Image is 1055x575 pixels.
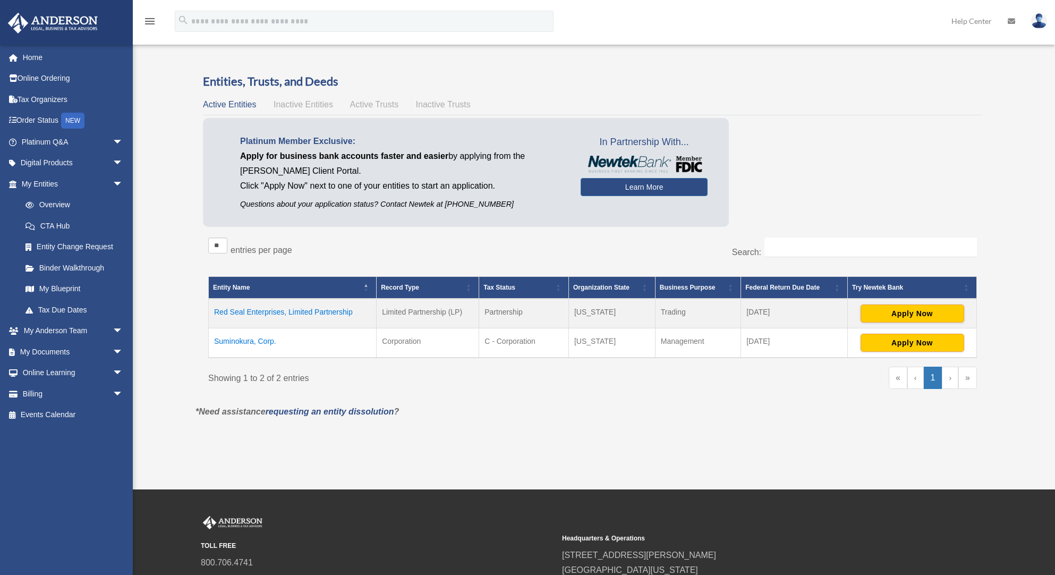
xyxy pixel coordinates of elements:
[907,367,924,389] a: Previous
[562,565,698,574] a: [GEOGRAPHIC_DATA][US_STATE]
[209,277,377,299] th: Entity Name: Activate to invert sorting
[924,367,942,389] a: 1
[568,277,655,299] th: Organization State: Activate to sort
[1031,13,1047,29] img: User Pic
[213,284,250,291] span: Entity Name
[113,362,134,384] span: arrow_drop_down
[479,299,569,328] td: Partnership
[240,198,565,211] p: Questions about your application status? Contact Newtek at [PHONE_NUMBER]
[7,89,139,110] a: Tax Organizers
[416,100,471,109] span: Inactive Trusts
[381,284,419,291] span: Record Type
[848,277,977,299] th: Try Newtek Bank : Activate to sort
[7,153,139,174] a: Digital Productsarrow_drop_down
[240,179,565,193] p: Click "Apply Now" next to one of your entities to start an application.
[274,100,333,109] span: Inactive Entities
[113,153,134,174] span: arrow_drop_down
[113,341,134,363] span: arrow_drop_down
[581,178,708,196] a: Learn More
[143,19,156,28] a: menu
[958,367,977,389] a: Last
[7,320,139,342] a: My Anderson Teamarrow_drop_down
[7,383,139,404] a: Billingarrow_drop_down
[562,551,716,560] a: [STREET_ADDRESS][PERSON_NAME]
[741,277,848,299] th: Federal Return Due Date: Activate to sort
[7,173,134,195] a: My Entitiesarrow_drop_down
[852,281,960,294] div: Try Newtek Bank
[201,558,253,567] a: 800.706.4741
[203,73,982,90] h3: Entities, Trusts, and Deeds
[7,131,139,153] a: Platinum Q&Aarrow_drop_down
[113,383,134,405] span: arrow_drop_down
[377,277,479,299] th: Record Type: Activate to sort
[861,334,964,352] button: Apply Now
[483,284,515,291] span: Tax Status
[201,516,265,530] img: Anderson Advisors Platinum Portal
[350,100,399,109] span: Active Trusts
[568,328,655,358] td: [US_STATE]
[889,367,907,389] a: First
[209,328,377,358] td: Suminokura, Corp.
[745,284,820,291] span: Federal Return Due Date
[581,134,708,151] span: In Partnership With...
[113,173,134,195] span: arrow_drop_down
[15,278,134,300] a: My Blueprint
[201,540,555,552] small: TOLL FREE
[7,341,139,362] a: My Documentsarrow_drop_down
[942,367,958,389] a: Next
[61,113,84,129] div: NEW
[479,277,569,299] th: Tax Status: Activate to sort
[231,246,292,255] label: entries per page
[15,215,134,236] a: CTA Hub
[15,236,134,258] a: Entity Change Request
[7,362,139,384] a: Online Learningarrow_drop_down
[479,328,569,358] td: C - Corporation
[240,149,565,179] p: by applying from the [PERSON_NAME] Client Portal.
[655,328,741,358] td: Management
[7,110,139,132] a: Order StatusNEW
[195,407,399,416] em: *Need assistance ?
[562,533,916,544] small: Headquarters & Operations
[377,299,479,328] td: Limited Partnership (LP)
[208,367,585,386] div: Showing 1 to 2 of 2 entries
[377,328,479,358] td: Corporation
[586,156,702,173] img: NewtekBankLogoSM.png
[741,328,848,358] td: [DATE]
[15,195,129,216] a: Overview
[732,248,761,257] label: Search:
[15,257,134,278] a: Binder Walkthrough
[7,68,139,89] a: Online Ordering
[861,305,964,323] button: Apply Now
[660,284,716,291] span: Business Purpose
[266,407,394,416] a: requesting an entity dissolution
[143,15,156,28] i: menu
[7,47,139,68] a: Home
[655,299,741,328] td: Trading
[177,14,189,26] i: search
[573,284,629,291] span: Organization State
[203,100,256,109] span: Active Entities
[568,299,655,328] td: [US_STATE]
[655,277,741,299] th: Business Purpose: Activate to sort
[7,404,139,426] a: Events Calendar
[240,134,565,149] p: Platinum Member Exclusive:
[240,151,448,160] span: Apply for business bank accounts faster and easier
[741,299,848,328] td: [DATE]
[5,13,101,33] img: Anderson Advisors Platinum Portal
[15,299,134,320] a: Tax Due Dates
[209,299,377,328] td: Red Seal Enterprises, Limited Partnership
[113,131,134,153] span: arrow_drop_down
[113,320,134,342] span: arrow_drop_down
